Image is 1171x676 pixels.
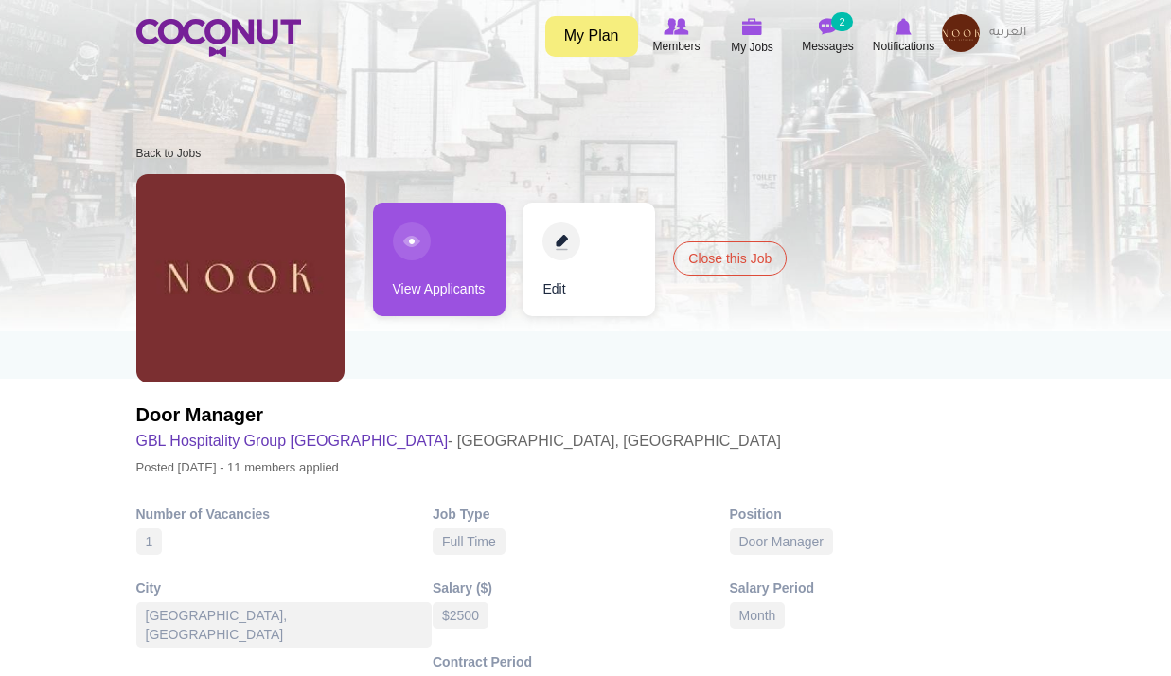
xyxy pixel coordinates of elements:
a: Notifications Notifications [866,14,942,58]
div: Position [730,505,1027,524]
img: Home [136,19,301,57]
span: My Jobs [731,38,773,57]
small: 2 [831,12,852,31]
div: Month [730,602,786,629]
a: Edit [523,203,655,316]
span: Messages [802,37,854,56]
div: Full Time [433,528,506,555]
span: Members [652,37,700,56]
a: View Applicants [373,203,506,316]
div: 1 [136,528,163,555]
a: Back to Jobs [136,147,202,160]
div: $2500 [433,602,488,629]
a: My Plan [545,16,638,57]
a: Messages Messages 2 [790,14,866,58]
div: City [136,578,434,597]
a: العربية [980,14,1036,52]
div: Contract Period [433,652,730,671]
div: Number of Vacancies [136,505,434,524]
span: Notifications [873,37,934,56]
h3: - [GEOGRAPHIC_DATA], [GEOGRAPHIC_DATA] [136,428,781,454]
a: Browse Members Members [639,14,715,58]
p: Posted [DATE] - 11 members applied [136,454,781,481]
img: Messages [819,18,838,35]
div: Salary ($) [433,578,730,597]
a: My Jobs My Jobs [715,14,790,59]
img: Browse Members [664,18,688,35]
div: [GEOGRAPHIC_DATA], [GEOGRAPHIC_DATA] [136,602,433,648]
img: Notifications [896,18,912,35]
h2: Door Manager [136,401,781,428]
a: GBL Hospitality Group [GEOGRAPHIC_DATA] [136,433,449,449]
div: Salary Period [730,578,1027,597]
img: My Jobs [742,18,763,35]
a: Close this Job [673,241,787,276]
div: Door Manager [730,528,834,555]
div: Job Type [433,505,730,524]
